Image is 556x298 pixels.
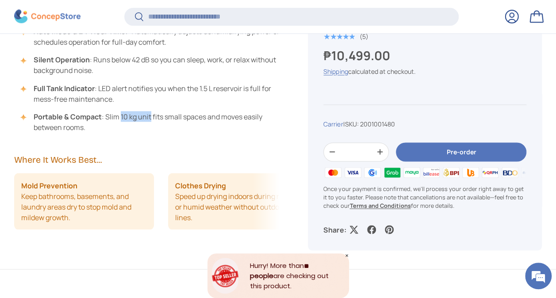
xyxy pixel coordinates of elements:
span: We're online! [51,92,122,181]
div: calculated at checkout. [323,67,526,76]
li: : LED alert notifies you when the 1.5 L reservoir is full for mess-free maintenance. [23,83,280,104]
img: qrph [480,166,500,179]
img: billease [422,166,441,179]
p: Once your payment is confirmed, we'll process your order right away to get it to you faster. Plea... [323,184,526,210]
h2: Where It Works Best... [14,153,280,166]
strong: Full Tank Indicator [34,83,95,93]
div: Chat with us now [46,50,149,61]
li: Keep bathrooms, basements, and laundry areas dry to stop mold and mildew growth. [14,173,154,229]
li: : Slim 10 kg unit fits small spaces and moves easily between rooms. [23,111,280,132]
img: visa [343,166,363,179]
a: 5.0 out of 5.0 stars (5) [323,31,368,41]
strong: ₱10,499.00 [323,47,392,64]
li: : Automatically adjusts dehumidifying power or schedules operation for full-day comfort. [23,26,280,47]
img: gcash [363,166,382,179]
div: 5.0 out of 5.0 stars [323,33,355,41]
a: Terms and Conditions [349,201,410,209]
textarea: Type your message and hit 'Enter' [4,202,169,233]
p: Share: [323,224,346,235]
button: Pre-order [396,142,526,161]
span: SKU: [345,119,358,128]
img: master [323,166,343,179]
img: metrobank [520,166,539,179]
div: Close [345,253,349,258]
li: : Runs below 42 dB so you can sleep, work, or relax without background noise. [23,54,280,76]
span: ★★★★★ [323,32,355,41]
img: grabpay [382,166,402,179]
strong: Clothes Drying [175,180,226,191]
div: (5) [359,33,368,40]
img: ubp [461,166,480,179]
span: 2001001480 [360,119,395,128]
img: bdo [500,166,520,179]
img: bpi [441,166,461,179]
a: Shipping [323,67,348,76]
img: maya [402,166,422,179]
strong: Auto Mode & 24-Hour Timer [34,27,128,36]
a: Carrier [323,119,343,128]
div: Minimize live chat window [145,4,166,26]
strong: Portable & Compact [34,111,102,121]
strong: Silent Operation [34,55,90,65]
img: ConcepStore [14,10,81,23]
span: | [343,119,395,128]
strong: Mold Prevention [21,180,77,191]
li: Speed up drying indoors during rainy or humid weather without outdoor lines. [168,173,308,229]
